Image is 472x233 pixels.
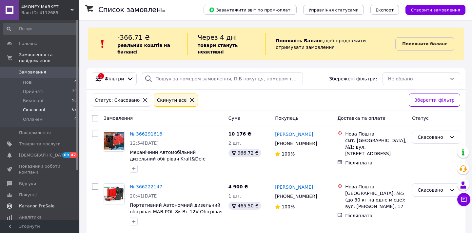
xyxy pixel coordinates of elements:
span: Повідомлення [19,130,51,136]
span: Cума [228,116,241,121]
span: 67 [72,107,77,113]
a: № 366291616 [130,131,162,137]
div: смт. [GEOGRAPHIC_DATA], №1: вул. [STREET_ADDRESS] [345,137,407,157]
b: Поповнити баланс [402,41,447,46]
span: 1 шт. [228,193,241,199]
span: 20 [72,89,77,95]
a: Створити замовлення [399,7,465,12]
span: Відгуки [19,181,36,187]
div: Скасовано [418,186,447,194]
a: Механічний Автомобільний дизельний обігрівач Kraft&Dele WEBASTO KD11780 8 кВт 12V [130,150,206,168]
span: 69 [62,152,70,158]
span: Покупці [19,192,37,198]
span: Головна [19,41,37,47]
b: Поповніть Баланс [276,38,323,43]
div: [PHONE_NUMBER] [274,139,318,148]
span: Управління статусами [308,8,359,12]
a: Фото товару [104,183,125,204]
span: 47 [70,152,77,158]
span: Через 4 дні [198,33,237,41]
span: 100% [282,151,295,157]
span: Виконані [23,98,43,104]
div: , щоб продовжити отримувати замовлення [265,33,395,55]
span: Створити замовлення [411,8,460,12]
input: Пошук [3,23,77,35]
span: Нові [23,79,32,85]
a: № 366222147 [130,184,162,189]
span: 12:54[DATE] [130,140,159,146]
div: Нова Пошта [345,183,407,190]
div: Не обрано [388,75,447,82]
a: [PERSON_NAME] [275,184,313,190]
span: -366.71 ₴ [117,33,150,41]
div: Ваш ID: 4112685 [21,10,79,16]
span: Товари та послуги [19,141,61,147]
div: Статус: Скасовано [93,96,141,104]
span: Оплачені [23,116,44,122]
b: товари стануть неактивні [198,43,238,54]
div: Післяплата [345,212,407,219]
span: [DEMOGRAPHIC_DATA] [19,152,68,158]
div: 966.72 ₴ [228,149,261,157]
a: Фото товару [104,131,125,152]
div: Скасовано [418,134,447,141]
h1: Список замовлень [98,6,165,14]
span: 10 176 ₴ [228,131,252,137]
div: [GEOGRAPHIC_DATA], №5 (до 30 кг на одне місце): вул. [PERSON_NAME], 17 [345,190,407,210]
a: Портативний Автономний дизельний обігрівач MAR-POL 8к Вт 12V Обігрівач обігрівач. [130,202,223,221]
img: Фото товару [104,186,124,201]
span: 98 [72,98,77,104]
span: Замовлення та повідомлення [19,52,79,64]
span: 4MONEY MARKET [21,4,70,10]
img: Фото товару [104,132,124,150]
span: Замовлення [104,116,133,121]
span: Експорт [376,8,394,12]
span: Завантажити звіт по пром-оплаті [209,7,291,13]
span: 0 [74,116,77,122]
button: Управління статусами [303,5,364,15]
div: Післяплата [345,159,407,166]
button: Завантажити звіт по пром-оплаті [204,5,297,15]
span: Показники роботи компанії [19,163,61,175]
span: Каталог ProSale [19,203,54,209]
span: Прийняті [23,89,43,95]
button: Експорт [370,5,399,15]
span: Доставка та оплата [337,116,385,121]
span: Фільтри [105,75,124,82]
div: Cкинути все [155,96,188,104]
span: 4 900 ₴ [228,184,248,189]
a: [PERSON_NAME] [275,131,313,138]
a: Поповнити баланс [395,37,454,51]
div: Нова Пошта [345,131,407,137]
span: Збережені фільтри: [329,75,377,82]
div: [PHONE_NUMBER] [274,192,318,201]
button: Створити замовлення [405,5,465,15]
span: 2 шт. [228,140,241,146]
b: реальних коштів на балансі [117,43,170,54]
img: :exclamation: [98,39,108,49]
span: Статус [412,116,429,121]
span: 100% [282,204,295,209]
button: Чат з покупцем [457,193,470,206]
div: 465.50 ₴ [228,202,261,210]
span: 0 [74,79,77,85]
span: Скасовані [23,107,45,113]
span: Замовлення [19,69,46,75]
span: Зберегти фільтр [414,96,455,104]
input: Пошук за номером замовлення, ПІБ покупця, номером телефону, Email, номером накладної [142,72,303,85]
span: Покупець [275,116,298,121]
span: Аналітика [19,214,42,220]
button: Зберегти фільтр [409,94,460,107]
span: 20:41[DATE] [130,193,159,199]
